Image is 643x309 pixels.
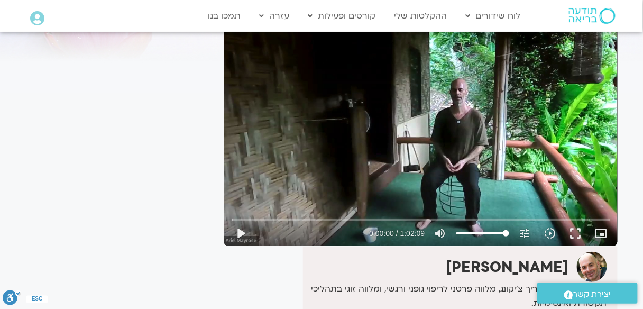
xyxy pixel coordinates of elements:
img: תודעה בריאה [569,8,616,24]
img: אריאל מירוז [577,252,607,282]
a: יצירת קשר [537,283,638,304]
a: קורסים ופעילות [303,6,381,26]
a: ההקלטות שלי [389,6,453,26]
a: לוח שידורים [461,6,526,26]
strong: [PERSON_NAME] [446,257,569,277]
span: יצירת קשר [573,287,611,302]
a: עזרה [254,6,295,26]
a: תמכו בנו [203,6,246,26]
